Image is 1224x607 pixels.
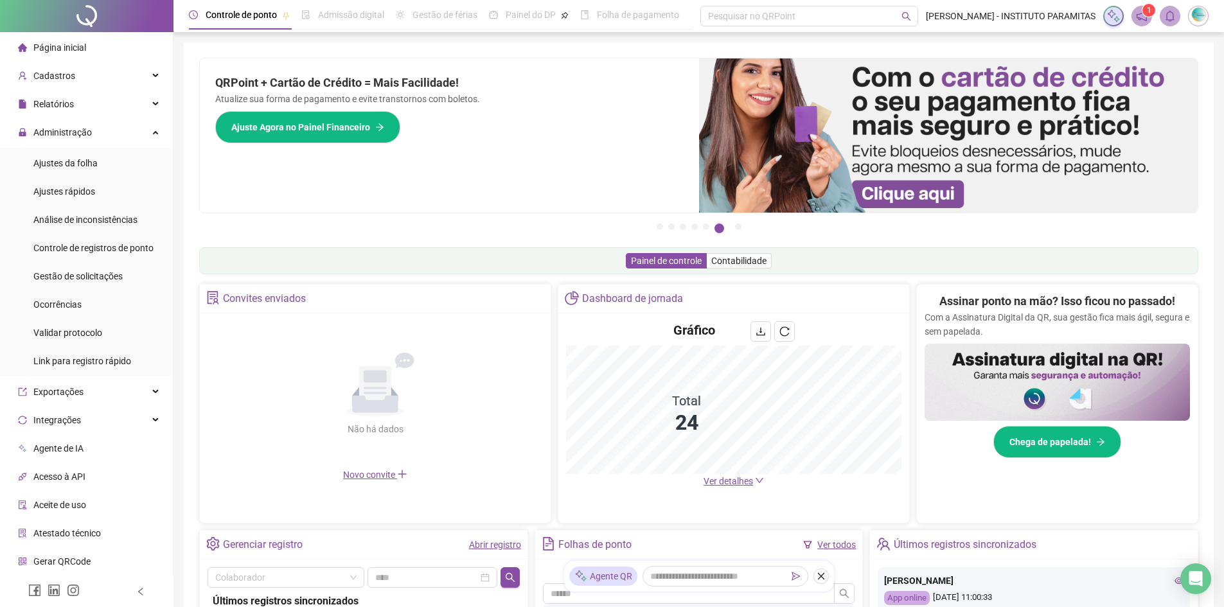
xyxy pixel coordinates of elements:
[1147,6,1151,15] span: 1
[33,471,85,482] span: Acesso à API
[993,426,1121,458] button: Chega de papelada!
[18,71,27,80] span: user-add
[18,416,27,425] span: sync
[803,540,812,549] span: filter
[18,128,27,137] span: lock
[839,588,849,599] span: search
[33,387,84,397] span: Exportações
[206,291,220,304] span: solution
[925,344,1190,421] img: banner%2F02c71560-61a6-44d4-94b9-c8ab97240462.png
[691,224,698,230] button: 4
[704,476,753,486] span: Ver detalhes
[397,469,407,479] span: plus
[779,326,790,337] span: reload
[489,10,498,19] span: dashboard
[18,472,27,481] span: api
[33,215,137,225] span: Análise de inconsistências
[18,387,27,396] span: export
[894,534,1036,556] div: Últimos registros sincronizados
[735,224,741,230] button: 7
[1009,435,1091,449] span: Chega de papelada!
[574,570,587,583] img: sparkle-icon.fc2bf0ac1784a2077858766a79e2daf3.svg
[505,572,515,583] span: search
[673,321,715,339] h4: Gráfico
[565,291,578,304] span: pie-chart
[680,224,686,230] button: 3
[223,534,303,556] div: Gerenciar registro
[316,422,434,436] div: Não há dados
[925,310,1190,339] p: Com a Assinatura Digital da QR, sua gestão fica mais ágil, segura e sem papelada.
[206,10,277,20] span: Controle de ponto
[506,10,556,20] span: Painel do DP
[1106,9,1121,23] img: sparkle-icon.fc2bf0ac1784a2077858766a79e2daf3.svg
[1175,576,1184,585] span: eye
[231,120,370,134] span: Ajuste Agora no Painel Financeiro
[33,243,154,253] span: Controle de registros de ponto
[542,537,555,550] span: file-text
[33,443,84,453] span: Agente de IA
[18,43,27,52] span: home
[318,10,384,20] span: Admissão digital
[703,224,709,230] button: 5
[792,572,801,581] span: send
[558,534,632,556] div: Folhas de ponto
[817,540,856,550] a: Ver todos
[396,10,405,19] span: sun
[657,224,663,230] button: 1
[67,584,80,597] span: instagram
[33,356,131,366] span: Link para registro rápido
[33,500,86,510] span: Aceite de uso
[33,158,98,168] span: Ajustes da folha
[33,71,75,81] span: Cadastros
[33,299,82,310] span: Ocorrências
[48,584,60,597] span: linkedin
[33,42,86,53] span: Página inicial
[1136,10,1148,22] span: notification
[561,12,569,19] span: pushpin
[33,328,102,338] span: Validar protocolo
[580,10,589,19] span: book
[206,537,220,550] span: setting
[884,591,930,606] div: App online
[33,186,95,197] span: Ajustes rápidos
[189,10,198,19] span: clock-circle
[582,288,683,310] div: Dashboard de jornada
[1189,6,1208,26] img: 6375
[33,99,74,109] span: Relatórios
[926,9,1095,23] span: [PERSON_NAME] - INSTITUTO PARAMITAS
[668,224,675,230] button: 2
[1164,10,1176,22] span: bell
[704,476,764,486] a: Ver detalhes down
[33,415,81,425] span: Integrações
[33,127,92,137] span: Administração
[755,476,764,485] span: down
[884,574,1184,588] div: [PERSON_NAME]
[597,10,679,20] span: Folha de pagamento
[939,292,1175,310] h2: Assinar ponto na mão? Isso ficou no passado!
[18,100,27,109] span: file
[375,123,384,132] span: arrow-right
[136,587,145,596] span: left
[33,528,101,538] span: Atestado técnico
[215,74,684,92] h2: QRPoint + Cartão de Crédito = Mais Facilidade!
[884,591,1184,606] div: [DATE] 11:00:33
[469,540,521,550] a: Abrir registro
[18,529,27,538] span: solution
[901,12,911,21] span: search
[699,58,1198,213] img: banner%2F75947b42-3b94-469c-a360-407c2d3115d7.png
[876,537,890,550] span: team
[711,256,767,266] span: Contabilidade
[714,224,724,233] button: 6
[569,567,637,586] div: Agente QR
[18,557,27,566] span: qrcode
[301,10,310,19] span: file-done
[1180,563,1211,594] div: Open Intercom Messenger
[817,572,826,581] span: close
[1142,4,1155,17] sup: 1
[18,500,27,509] span: audit
[282,12,290,19] span: pushpin
[215,92,684,106] p: Atualize sua forma de pagamento e evite transtornos com boletos.
[33,556,91,567] span: Gerar QRCode
[756,326,766,337] span: download
[412,10,477,20] span: Gestão de férias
